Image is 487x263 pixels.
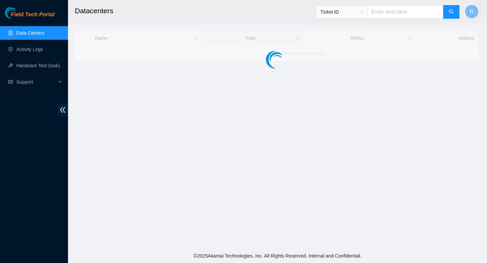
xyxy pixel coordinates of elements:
button: R [465,5,478,18]
a: Activity Logs [16,47,43,52]
span: Field Tech Portal [11,12,54,18]
footer: © 2025 Akamai Technologies, Inc. All Rights Reserved. Internal and Confidential. [68,249,487,263]
button: search [443,5,459,19]
input: Enter text here... [367,5,443,19]
span: Ticket ID [320,7,363,17]
a: Data Centers [16,30,44,36]
span: Support [16,75,56,89]
span: read [8,80,13,84]
span: double-left [57,104,68,116]
a: Akamai TechnologiesField Tech Portal [5,12,54,21]
span: R [470,7,474,16]
span: search [449,9,454,15]
img: Akamai Technologies [5,7,34,19]
a: Hardware Test (isok) [16,63,60,68]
